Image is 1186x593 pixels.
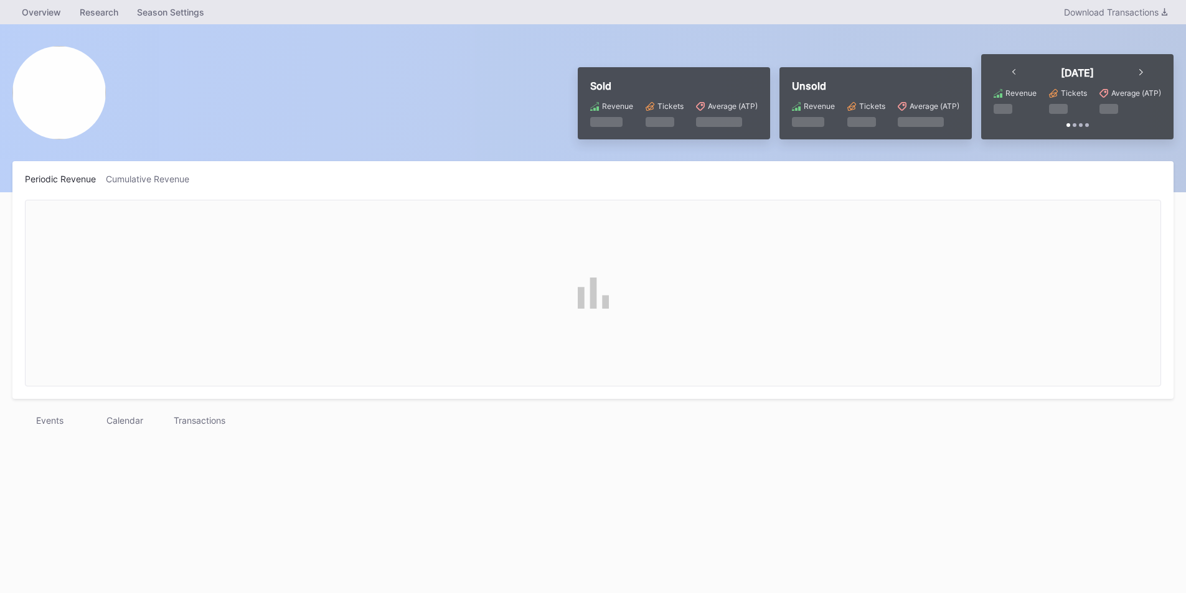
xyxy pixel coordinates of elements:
[792,80,959,92] div: Unsold
[910,101,959,111] div: Average (ATP)
[128,3,214,21] a: Season Settings
[87,411,162,429] div: Calendar
[708,101,758,111] div: Average (ATP)
[1061,67,1094,79] div: [DATE]
[106,174,199,184] div: Cumulative Revenue
[162,411,237,429] div: Transactions
[657,101,684,111] div: Tickets
[1111,88,1161,98] div: Average (ATP)
[1061,88,1087,98] div: Tickets
[12,411,87,429] div: Events
[804,101,835,111] div: Revenue
[602,101,633,111] div: Revenue
[25,174,106,184] div: Periodic Revenue
[70,3,128,21] a: Research
[1064,7,1167,17] div: Download Transactions
[1058,4,1174,21] button: Download Transactions
[1005,88,1037,98] div: Revenue
[12,3,70,21] a: Overview
[859,101,885,111] div: Tickets
[590,80,758,92] div: Sold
